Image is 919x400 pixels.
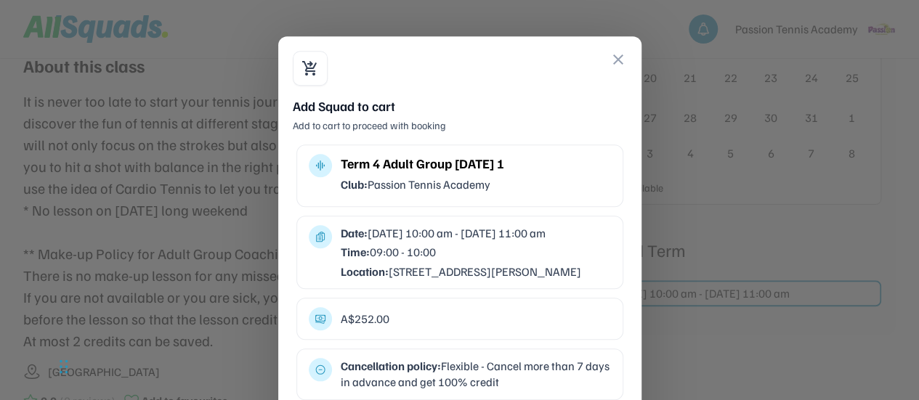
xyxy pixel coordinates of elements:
[293,118,627,133] div: Add to cart to proceed with booking
[341,244,611,260] div: 09:00 - 10:00
[341,264,611,279] div: [STREET_ADDRESS][PERSON_NAME]
[341,225,611,241] div: [DATE] 10:00 am - [DATE] 11:00 am
[341,245,370,259] strong: Time:
[610,51,627,68] button: close
[341,177,368,192] strong: Club:
[341,226,368,240] strong: Date:
[341,154,611,174] div: Term 4 Adult Group [DATE] 1
[341,176,611,192] div: Passion Tennis Academy
[341,264,389,279] strong: Location:
[341,358,611,391] div: Flexible - Cancel more than 7 days in advance and get 100% credit
[301,60,319,77] button: shopping_cart_checkout
[341,359,441,373] strong: Cancellation policy:
[293,97,627,115] div: Add Squad to cart
[315,160,326,171] button: multitrack_audio
[341,311,611,327] div: A$252.00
